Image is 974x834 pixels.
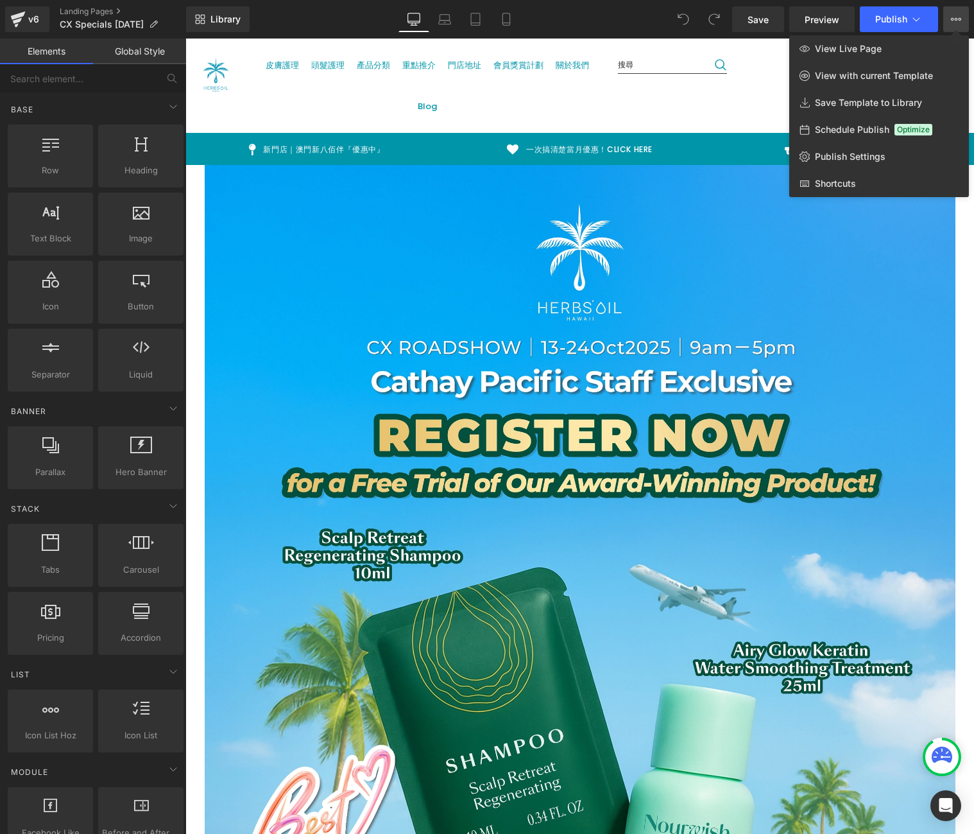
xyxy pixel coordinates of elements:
div: v6 [26,11,42,28]
span: Stack [10,503,41,515]
a: Preview [789,6,855,32]
span: Pricing [12,631,89,645]
a: 產品分類 [171,12,205,53]
a: New Library [186,6,250,32]
img: Herbs'Oil Hawaii [10,15,51,57]
span: CX Specials [DATE] [60,19,144,30]
span: Icon List [102,729,180,742]
a: 頭髮護理 [126,12,159,53]
span: 重點推介 [217,21,250,33]
span: Blog [232,62,252,74]
a: Global Style [93,39,186,64]
span: 皮膚護理 [80,21,114,33]
span: Banner [10,405,47,417]
span: Shortcuts [815,178,856,189]
input: Search Site [432,16,519,35]
button: Publish [860,6,938,32]
a: 登入 [700,16,715,35]
button: View Live PageView with current TemplateSave Template to LibrarySchedule PublishOptimizePublish S... [943,6,969,32]
span: View Live Page [815,43,882,55]
a: 新會員招募｜最新兌換商品 [535,94,779,126]
span: Icon List Hoz [12,729,89,742]
span: Save Template to Library [815,97,922,109]
span: Save [748,13,769,26]
span: 一次搞清楚當月優惠！Click Here [341,105,467,116]
span: Schedule Publish [815,124,889,135]
a: 重點推介 [217,12,250,53]
span: Text Block [12,232,89,245]
a: Tablet [460,6,491,32]
span: 新會員招募｜最新兌換商品 [619,105,715,116]
span: 頭髮護理 [126,21,159,33]
button: Undo [671,6,696,32]
span: Publish Settings [815,151,885,162]
span: 門店地址 [262,21,296,33]
a: 0 [753,17,769,33]
span: 會員獎賞計劃 [308,21,358,33]
span: Accordion [102,631,180,645]
a: Blog [232,53,252,94]
span: 關於我們 [370,21,404,33]
a: Landing Pages [60,6,186,17]
span: Publish [875,14,907,24]
a: 皮膚護理 [80,12,114,53]
span: 0 [762,13,776,28]
span: Library [210,13,241,25]
a: Desktop [398,6,429,32]
a: 新門店｜澳門新八佰伴『優惠中』 [10,94,253,126]
a: 關於我們 [370,12,404,53]
span: Row [12,164,89,177]
span: Base [10,103,35,116]
span: 新門店｜澳門新八佰伴『優惠中』 [78,105,199,116]
span: Parallax [12,465,89,479]
span: Liquid [102,368,180,381]
span: Hero Banner [102,465,180,479]
span: List [10,668,31,681]
a: 會員獎賞計劃 [308,12,358,53]
a: Laptop [429,6,460,32]
span: Button [102,300,180,313]
span: Icon [12,300,89,313]
span: Carousel [102,563,180,577]
div: Open Intercom Messenger [930,790,961,821]
span: Preview [805,13,839,26]
span: View with current Template [815,70,933,82]
a: 一次搞清楚當月優惠！Click Here [273,94,517,126]
span: Heading [102,164,180,177]
button: Redo [701,6,727,32]
a: v6 [5,6,49,32]
a: Mobile [491,6,522,32]
span: 產品分類 [171,21,205,33]
span: Image [102,232,180,245]
span: Separator [12,368,89,381]
span: Module [10,766,49,778]
a: 門店地址 [262,12,296,53]
span: Tabs [12,563,89,577]
span: Optimize [894,124,932,135]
